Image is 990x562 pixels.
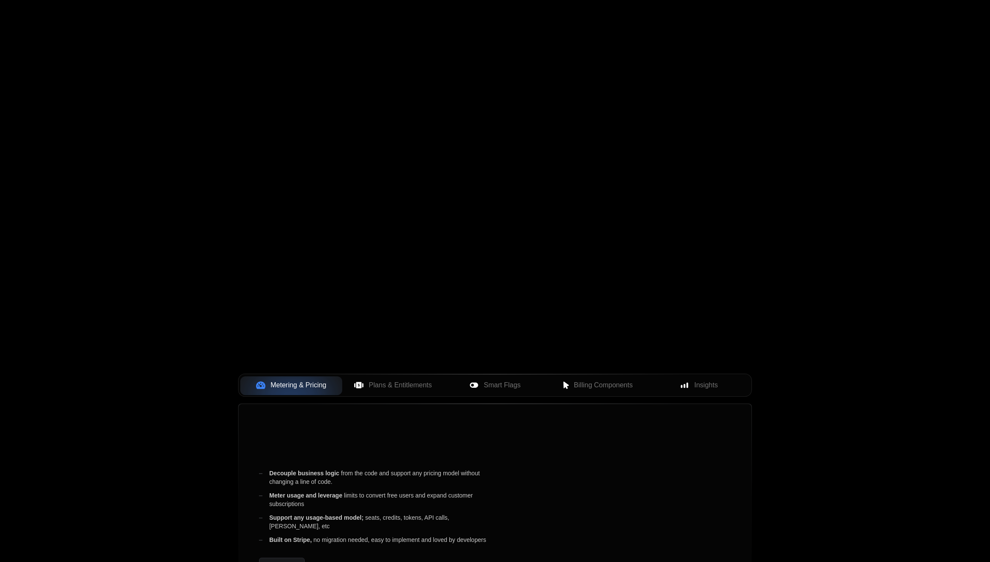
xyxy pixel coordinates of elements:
[444,376,546,395] button: Smart Flags
[342,376,444,395] button: Plans & Entitlements
[546,376,648,395] button: Billing Components
[484,380,521,390] span: Smart Flags
[271,380,326,390] span: Metering & Pricing
[259,491,501,508] div: limits to convert free users and expand customer subscriptions
[648,376,750,395] button: Insights
[259,536,501,544] div: no migration needed, easy to implement and loved by developers
[269,492,342,499] span: Meter usage and leverage
[369,380,432,390] span: Plans & Entitlements
[259,513,501,530] div: seats, credits, tokens, API calls, [PERSON_NAME], etc
[269,514,364,521] span: Support any usage-based model;
[259,469,501,486] div: from the code and support any pricing model without changing a line of code.
[574,380,633,390] span: Billing Components
[240,376,342,395] button: Metering & Pricing
[269,470,339,477] span: Decouple business logic
[269,536,312,543] span: Built on Stripe,
[694,380,718,390] span: Insights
